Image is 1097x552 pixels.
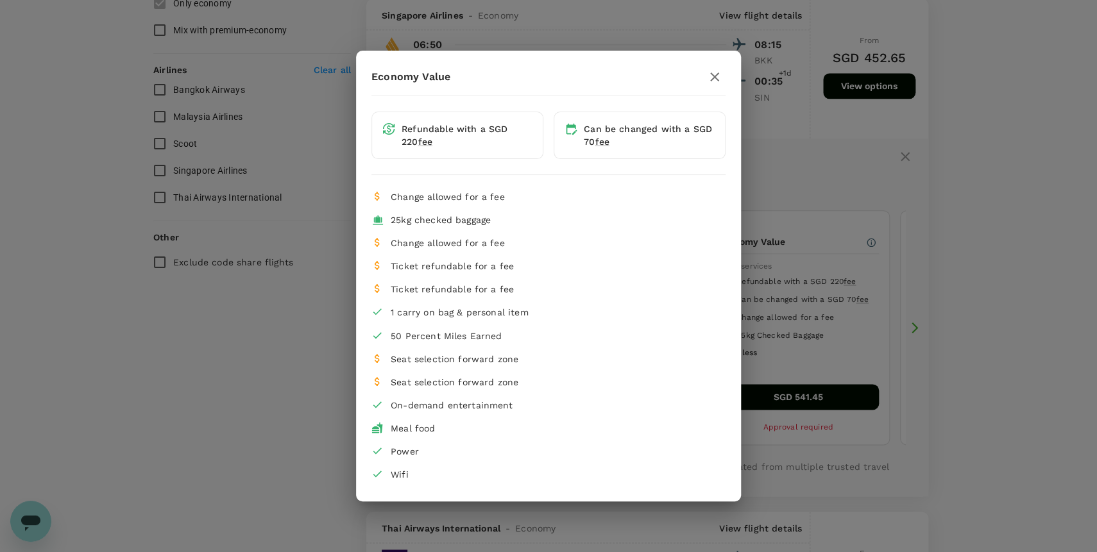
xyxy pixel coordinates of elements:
span: Change allowed for a fee [391,238,505,248]
span: 25kg checked baggage [391,215,491,225]
p: Economy Value [371,69,450,85]
span: Ticket refundable for a fee [391,261,514,271]
span: 1 carry on bag & personal item [391,307,529,317]
span: On-demand entertainment [391,400,513,410]
div: Can be changed with a SGD 70 [584,122,715,148]
span: fee [595,137,609,147]
span: 50 Percent Miles Earned [391,331,502,341]
span: Wifi [391,469,409,480]
span: Change allowed for a fee [391,192,505,202]
span: Power [391,446,419,456]
span: Meal food [391,423,435,433]
span: fee [418,137,432,147]
div: Refundable with a SGD 220 [402,122,532,148]
span: Seat selection forward zone [391,354,518,364]
span: Ticket refundable for a fee [391,284,514,294]
span: Seat selection forward zone [391,377,518,387]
